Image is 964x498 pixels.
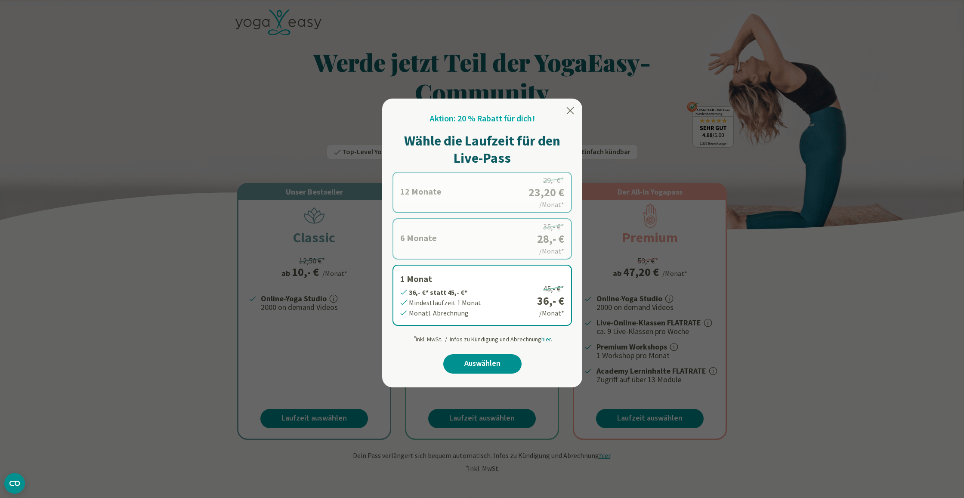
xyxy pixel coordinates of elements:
[4,473,25,494] button: CMP-Widget öffnen
[541,335,551,343] span: hier
[392,132,572,167] h1: Wähle die Laufzeit für den Live-Pass
[443,354,522,374] a: Auswählen
[413,331,552,344] div: Inkl. MwSt. / Infos zu Kündigung und Abrechnung .
[430,112,535,125] h2: Aktion: 20 % Rabatt für dich!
